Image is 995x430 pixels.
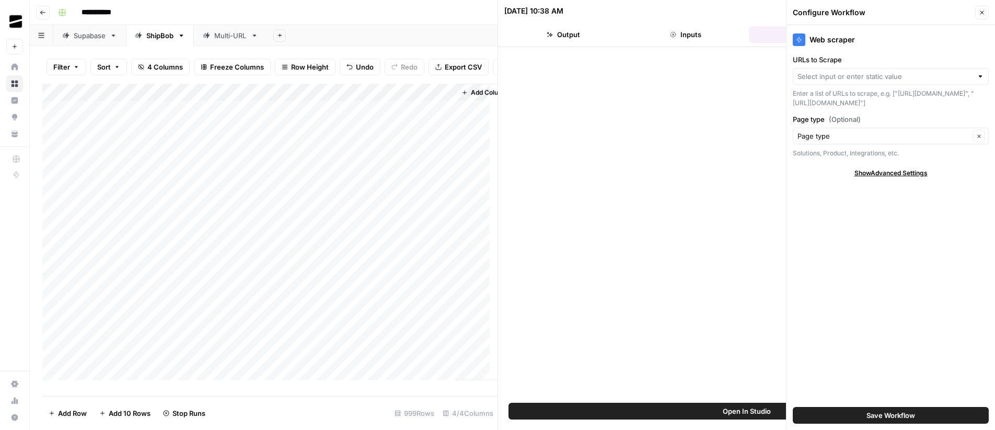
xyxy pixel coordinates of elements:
div: 4/4 Columns [438,405,498,422]
a: Insights [6,92,23,109]
div: Supabase [74,30,106,41]
img: OGM Logo [6,12,25,31]
span: Filter [53,62,70,72]
div: Multi-URL [214,30,247,41]
a: ShipBob [126,25,194,46]
a: Multi-URL [194,25,267,46]
a: Browse [6,75,23,92]
button: Filter [47,59,86,75]
span: (Optional) [829,114,861,125]
div: Enter a list of URLs to scrape, e.g. ["[URL][DOMAIN_NAME]", "[URL][DOMAIN_NAME]"] [793,89,989,108]
div: ShipBob [146,30,173,41]
button: Stop Runs [157,405,212,422]
button: Add Column [457,86,512,99]
a: Opportunities [6,109,23,126]
a: Settings [6,376,23,392]
span: Save Workflow [866,410,915,421]
input: Page type [797,131,969,141]
button: Add Row [42,405,93,422]
button: Row Height [275,59,335,75]
label: URLs to Scrape [793,54,989,65]
span: Export CSV [445,62,482,72]
button: Inputs [627,26,745,43]
span: Sort [97,62,111,72]
div: 999 Rows [390,405,438,422]
button: Output [504,26,622,43]
button: 4 Columns [131,59,190,75]
button: Undo [340,59,380,75]
button: Open In Studio [508,403,985,420]
a: Your Data [6,126,23,142]
span: Show Advanced Settings [854,168,928,178]
button: Save Workflow [793,407,989,424]
span: Freeze Columns [210,62,264,72]
button: Help + Support [6,409,23,426]
button: Sort [90,59,127,75]
input: Select input or enter static value [797,71,973,82]
div: Solutions, Product, Integrations, etc. [793,149,989,158]
span: Add 10 Rows [109,408,151,418]
div: Web scraper [793,33,989,46]
label: Page type [793,114,989,125]
button: Freeze Columns [194,59,271,75]
div: [DATE] 10:38 AM [504,6,563,16]
button: Add 10 Rows [93,405,157,422]
a: Home [6,59,23,75]
span: Row Height [291,62,329,72]
a: Supabase [53,25,126,46]
span: Stop Runs [172,408,205,418]
span: 4 Columns [147,62,183,72]
span: Redo [401,62,418,72]
button: Redo [385,59,424,75]
button: Workspace: OGM [6,8,23,35]
span: Open In Studio [723,406,771,416]
span: Add Column [471,88,507,97]
span: Undo [356,62,374,72]
span: Add Row [58,408,87,418]
button: Export CSV [429,59,489,75]
button: Logs [749,26,867,43]
a: Usage [6,392,23,409]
